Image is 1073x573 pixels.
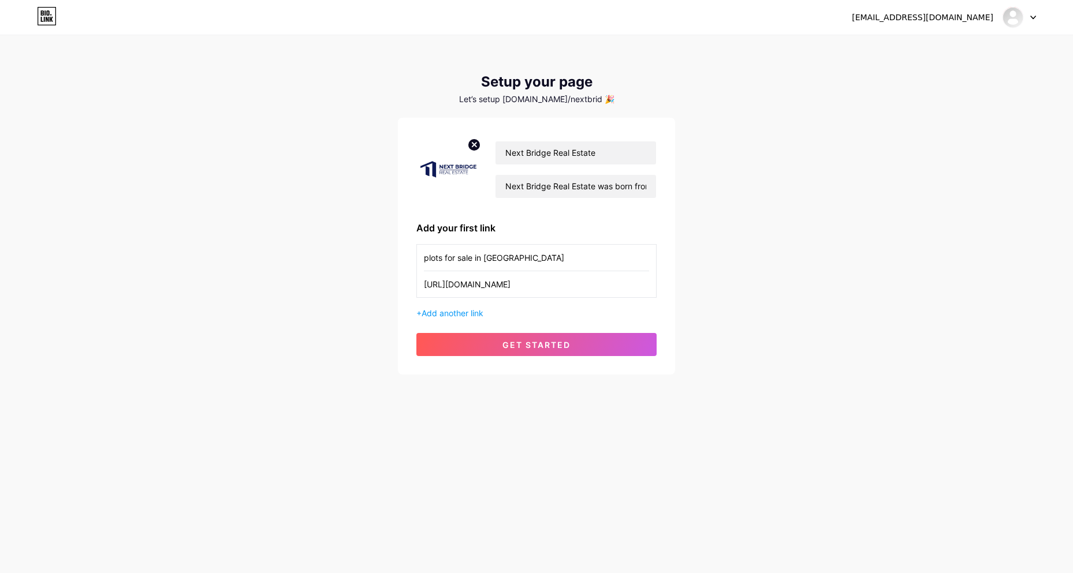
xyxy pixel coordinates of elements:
[502,340,571,350] span: get started
[424,245,649,271] input: Link name (My Instagram)
[1002,6,1024,28] img: Next Bridge Real Estate
[422,308,483,318] span: Add another link
[398,95,675,104] div: Let’s setup [DOMAIN_NAME]/nextbrid 🎉
[495,175,656,198] input: bio
[416,136,481,203] img: profile pic
[416,307,657,319] div: +
[416,333,657,356] button: get started
[852,12,993,24] div: [EMAIL_ADDRESS][DOMAIN_NAME]
[495,141,656,164] input: Your name
[398,74,675,90] div: Setup your page
[416,221,657,235] div: Add your first link
[424,271,649,297] input: URL (https://instagram.com/yourname)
